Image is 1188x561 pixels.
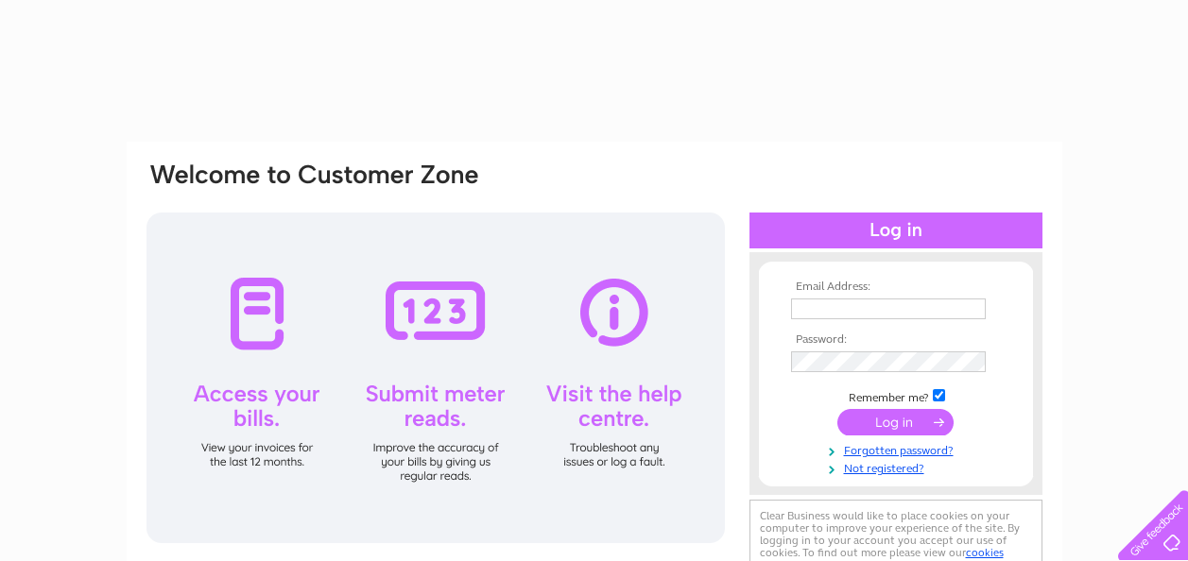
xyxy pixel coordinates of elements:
[791,458,1006,476] a: Not registered?
[786,333,1006,347] th: Password:
[837,409,954,435] input: Submit
[791,440,1006,458] a: Forgotten password?
[786,280,1006,294] th: Email Address:
[786,386,1006,405] td: Remember me?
